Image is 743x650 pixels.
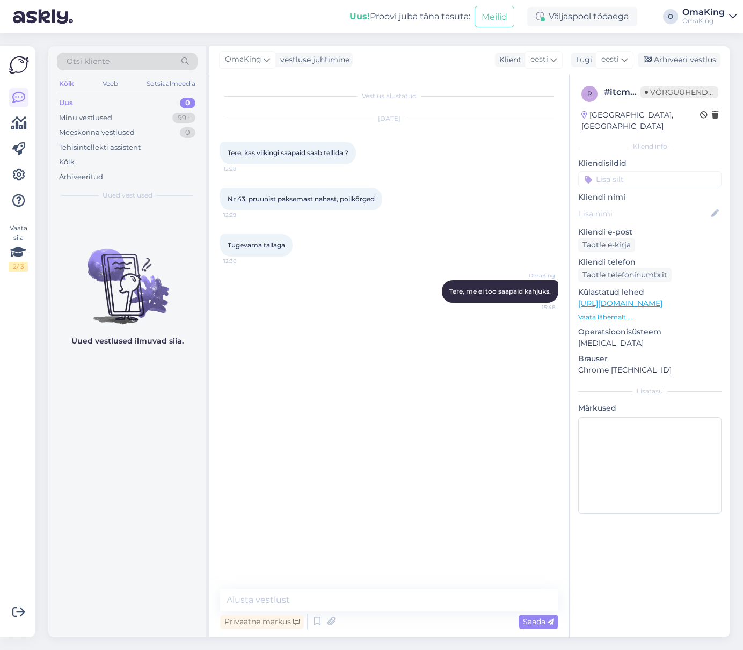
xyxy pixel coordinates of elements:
[67,56,110,66] font: Otsi kliente
[523,617,545,626] font: Saada
[17,262,24,271] font: / 3
[59,113,112,122] font: Minu vestlused
[48,229,206,326] img: Vestlusi pole
[633,142,667,150] font: Kliendiinfo
[578,354,608,363] font: Brauser
[449,287,551,295] font: Tere, me ei too saapaid kahjuks.
[223,165,236,172] font: 12:28
[71,336,184,346] font: Uued vestlused ilmuvad siia.
[59,172,103,181] font: Arhiveeritud
[542,304,555,311] font: 15:48
[228,241,285,249] font: Tugevama tallaga
[147,79,195,87] font: Sotsiaalmeedia
[578,338,644,348] font: [MEDICAL_DATA]
[178,113,190,122] font: 99+
[59,157,75,166] font: Kõik
[581,110,673,131] font: [GEOGRAPHIC_DATA], [GEOGRAPHIC_DATA]
[578,287,644,297] font: Külastatud lehed
[59,98,73,107] font: Uus
[578,327,661,337] font: Operatsioonisüsteem
[682,7,725,17] font: OmaKing
[582,240,631,250] font: Taotle e-kirja
[576,55,592,64] font: Tugi
[482,12,507,22] font: Meilid
[650,87,733,97] font: Võrguühenduseta
[579,208,709,220] input: Lisa nimi
[185,128,190,136] font: 0
[601,54,619,64] font: eesti
[682,17,713,25] font: OmaKing
[637,387,663,395] font: Lisatasu
[228,195,375,203] font: Nr 43, pruunist paksemast nahast, poilkõrged
[578,158,627,168] font: Kliendisildid
[378,114,400,122] font: [DATE]
[228,149,348,157] font: Tere, kas viikingi saapaid saab tellida ?
[103,191,152,199] font: Uued vestlused
[223,258,237,265] font: 12:30
[582,270,667,280] font: Taotle telefoninumbrit
[362,92,417,100] font: Vestlus alustatud
[370,11,470,21] font: Proovi juba täna tasuta:
[499,55,521,64] font: Klient
[578,257,636,267] font: Kliendi telefon
[223,211,236,218] font: 12:29
[682,8,737,25] a: OmaKingOmaKing
[349,11,370,21] font: Uus!
[604,87,610,97] font: #
[530,54,548,64] font: eesti
[654,55,716,64] font: Arhiveeri vestlus
[13,262,17,271] font: 2
[224,617,291,626] font: Privaatne märkus
[610,87,651,97] font: itcmkczo
[549,11,629,21] font: Väljaspool tööaega
[578,365,672,375] font: Chrome [TECHNICAL_ID]
[225,54,261,64] font: OmaKing
[529,272,555,279] font: OmaKing
[59,143,141,151] font: Tehisintellekti assistent
[587,90,592,98] font: r
[578,403,616,413] font: Märkused
[578,192,625,202] font: Kliendi nimi
[578,227,632,237] font: Kliendi e-post
[59,79,74,87] font: Kõik
[59,128,135,136] font: Meeskonna vestlused
[578,171,722,187] input: Lisa silt
[578,313,632,321] font: Vaata lähemalt ...
[103,79,118,87] font: Veeb
[578,298,662,308] a: [URL][DOMAIN_NAME]
[10,224,27,242] font: Vaata siia
[185,98,190,107] font: 0
[668,12,673,20] font: O
[280,55,349,64] font: vestluse juhtimine
[475,6,514,27] button: Meilid
[9,55,29,75] img: Askly logo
